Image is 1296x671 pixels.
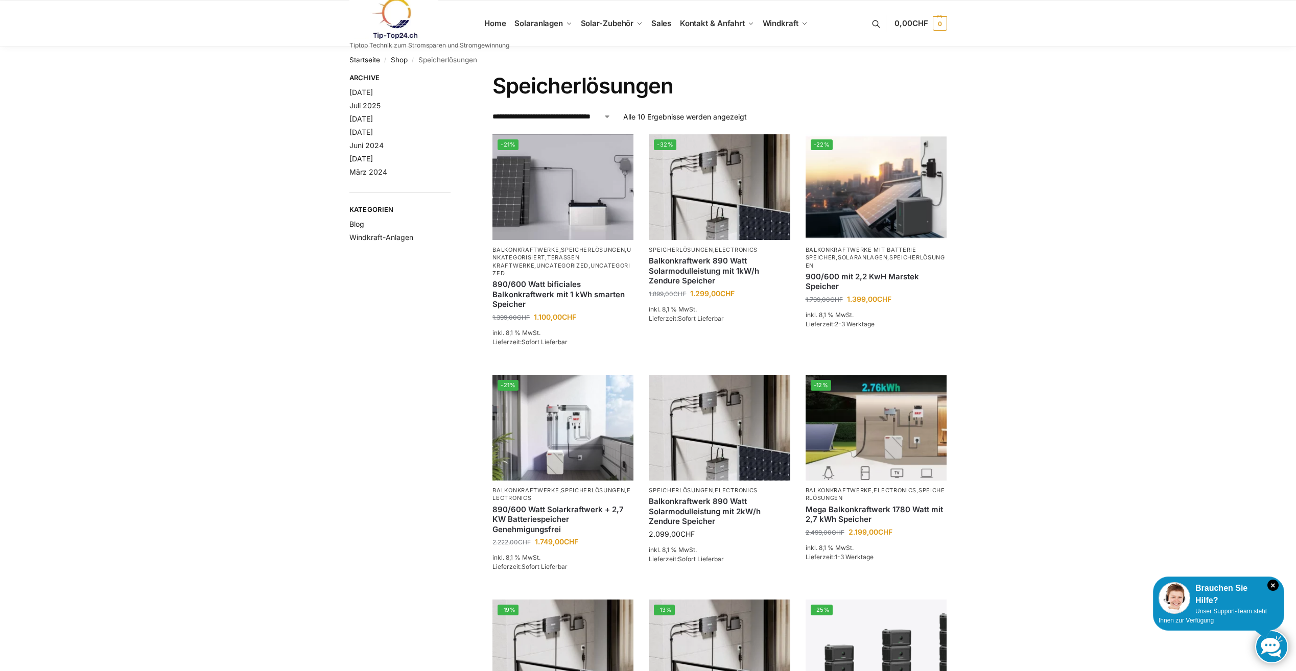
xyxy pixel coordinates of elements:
a: Balkonkraftwerk 890 Watt Solarmodulleistung mit 1kW/h Zendure Speicher [649,256,790,286]
span: Sofort Lieferbar [678,315,724,322]
a: Electronics [715,246,758,253]
span: CHF [564,537,578,546]
span: / [380,56,391,64]
a: Speicherlösungen [561,246,625,253]
span: CHF [518,538,531,546]
a: Electronics [492,487,631,501]
span: 1-3 Werktage [835,553,874,561]
span: Kontakt & Anfahrt [680,18,745,28]
a: Windkraft [758,1,812,46]
a: Speicherlösungen [649,487,713,494]
a: 0,00CHF 0 [894,8,947,39]
a: Kontakt & Anfahrt [675,1,758,46]
p: , [649,246,790,254]
span: CHF [720,289,735,298]
span: CHF [877,295,891,303]
a: Uncategorized [536,262,588,269]
span: Windkraft [763,18,798,28]
a: Solaranlagen [510,1,576,46]
span: Sofort Lieferbar [522,338,568,346]
bdi: 2.499,00 [806,529,844,536]
select: Shop-Reihenfolge [492,111,611,122]
bdi: 1.299,00 [690,289,735,298]
span: Lieferzeit: [492,338,568,346]
a: Balkonkraftwerke mit Batterie Speicher [806,246,916,261]
p: inkl. 8,1 % MwSt. [806,310,947,320]
a: Balkonkraftwerke [806,487,872,494]
a: März 2024 [349,167,387,176]
bdi: 1.749,00 [535,537,578,546]
span: 0,00 [894,18,928,28]
span: Lieferzeit: [649,555,724,563]
a: [DATE] [349,128,373,136]
p: inkl. 8,1 % MwSt. [492,328,633,338]
span: Archive [349,73,451,83]
bdi: 1.799,00 [806,296,843,303]
span: CHF [832,529,844,536]
a: Speicherlösungen [561,487,625,494]
span: Kategorien [349,205,451,215]
span: Sofort Lieferbar [522,563,568,570]
bdi: 1.399,00 [492,314,530,321]
a: Electronics [874,487,916,494]
img: Customer service [1159,582,1190,614]
span: CHF [517,314,530,321]
h1: Speicherlösungen [492,73,947,99]
a: -21%ASE 1000 Batteriespeicher [492,134,633,240]
p: inkl. 8,1 % MwSt. [649,545,790,555]
a: Speicherlösungen [806,254,945,269]
a: -21%Steckerkraftwerk mit 2,7kwh-Speicher [492,375,633,481]
p: , , [806,246,947,270]
a: [DATE] [349,88,373,97]
span: Lieferzeit: [649,315,724,322]
a: 890/600 Watt Solarkraftwerk + 2,7 KW Batteriespeicher Genehmigungsfrei [492,505,633,535]
a: Speicherlösungen [649,246,713,253]
p: inkl. 8,1 % MwSt. [492,553,633,562]
span: CHF [912,18,928,28]
span: Solaranlagen [514,18,563,28]
i: Schließen [1267,580,1279,591]
span: CHF [830,296,843,303]
a: 890/600 Watt bificiales Balkonkraftwerk mit 1 kWh smarten Speicher [492,279,633,309]
img: Balkonkraftwerk 890 Watt Solarmodulleistung mit 2kW/h Zendure Speicher [649,375,790,481]
p: , , [806,487,947,502]
bdi: 1.399,00 [847,295,891,303]
img: Balkonkraftwerk 890 Watt Solarmodulleistung mit 1kW/h Zendure Speicher [649,134,790,240]
a: Blog [349,220,364,228]
a: Balkonkraftwerk 890 Watt Solarmodulleistung mit 2kW/h Zendure Speicher [649,496,790,526]
p: inkl. 8,1 % MwSt. [806,543,947,553]
p: inkl. 8,1 % MwSt. [649,305,790,314]
img: Steckerkraftwerk mit 2,7kwh-Speicher [492,375,633,481]
a: Juli 2025 [349,101,381,110]
p: , [649,487,790,494]
a: Windkraft-Anlagen [349,233,413,242]
span: / [408,56,418,64]
a: Juni 2024 [349,141,384,150]
img: Solaranlage mit 2,7 KW Batteriespeicher Genehmigungsfrei [806,375,947,481]
span: CHF [680,530,695,538]
a: Unkategorisiert [492,246,631,261]
p: Tiptop Technik zum Stromsparen und Stromgewinnung [349,42,509,49]
a: -12%Solaranlage mit 2,7 KW Batteriespeicher Genehmigungsfrei [806,375,947,481]
img: Balkonkraftwerk mit Marstek Speicher [806,134,947,240]
a: Electronics [715,487,758,494]
span: CHF [673,290,686,298]
span: Lieferzeit: [806,553,874,561]
a: Solar-Zubehör [576,1,647,46]
a: 900/600 mit 2,2 KwH Marstek Speicher [806,272,947,292]
a: -32%Balkonkraftwerk 890 Watt Solarmodulleistung mit 1kW/h Zendure Speicher [649,134,790,240]
span: Lieferzeit: [492,563,568,570]
bdi: 2.099,00 [649,530,695,538]
p: Alle 10 Ergebnisse werden angezeigt [623,111,747,122]
span: Lieferzeit: [806,320,875,328]
a: Startseite [349,56,380,64]
bdi: 2.222,00 [492,538,531,546]
a: Terassen Kraftwerke [492,254,579,269]
span: 2-3 Werktage [835,320,875,328]
p: , , , , , [492,246,633,278]
bdi: 2.199,00 [849,528,892,536]
a: Mega Balkonkraftwerk 1780 Watt mit 2,7 kWh Speicher [806,505,947,524]
a: Solaranlagen [838,254,887,261]
span: Unser Support-Team steht Ihnen zur Verfügung [1159,608,1267,624]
